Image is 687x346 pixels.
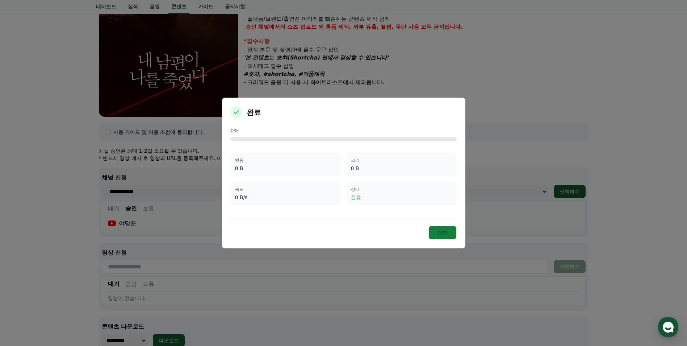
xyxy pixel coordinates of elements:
div: 0 B/s [235,194,336,201]
span: 홈 [23,241,27,247]
div: 크기 [351,157,452,163]
div: 0 B [351,165,452,172]
h2: 완료 [247,107,261,118]
button: 닫기 [428,226,457,240]
span: 대화 [66,241,75,247]
div: 상태 [351,186,452,192]
a: 설정 [93,230,139,248]
div: 완료 [351,194,452,201]
div: 0 B [235,165,336,172]
span: 0% [231,127,239,134]
div: 속도 [235,186,336,192]
span: 설정 [112,241,121,247]
div: 받음 [235,157,336,163]
a: 대화 [48,230,93,248]
a: 홈 [2,230,48,248]
div: modal [222,98,465,248]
